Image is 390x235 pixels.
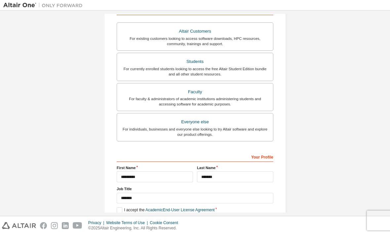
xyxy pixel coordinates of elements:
[62,222,69,229] img: linkedin.svg
[121,57,269,66] div: Students
[106,220,150,225] div: Website Terms of Use
[3,2,86,9] img: Altair One
[117,186,273,191] label: Job Title
[73,222,82,229] img: youtube.svg
[121,36,269,46] div: For existing customers looking to access software downloads, HPC resources, community, trainings ...
[121,87,269,97] div: Faculty
[117,165,193,170] label: First Name
[117,151,273,162] div: Your Profile
[88,220,106,225] div: Privacy
[197,165,273,170] label: Last Name
[40,222,47,229] img: facebook.svg
[150,220,182,225] div: Cookie Consent
[121,27,269,36] div: Altair Customers
[51,222,58,229] img: instagram.svg
[121,117,269,127] div: Everyone else
[121,96,269,107] div: For faculty & administrators of academic institutions administering students and accessing softwa...
[121,127,269,137] div: For individuals, businesses and everyone else looking to try Altair software and explore our prod...
[88,225,182,231] p: © 2025 Altair Engineering, Inc. All Rights Reserved.
[2,222,36,229] img: altair_logo.svg
[145,208,214,212] a: Academic End-User License Agreement
[121,66,269,77] div: For currently enrolled students looking to access the free Altair Student Edition bundle and all ...
[117,207,214,213] label: I accept the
